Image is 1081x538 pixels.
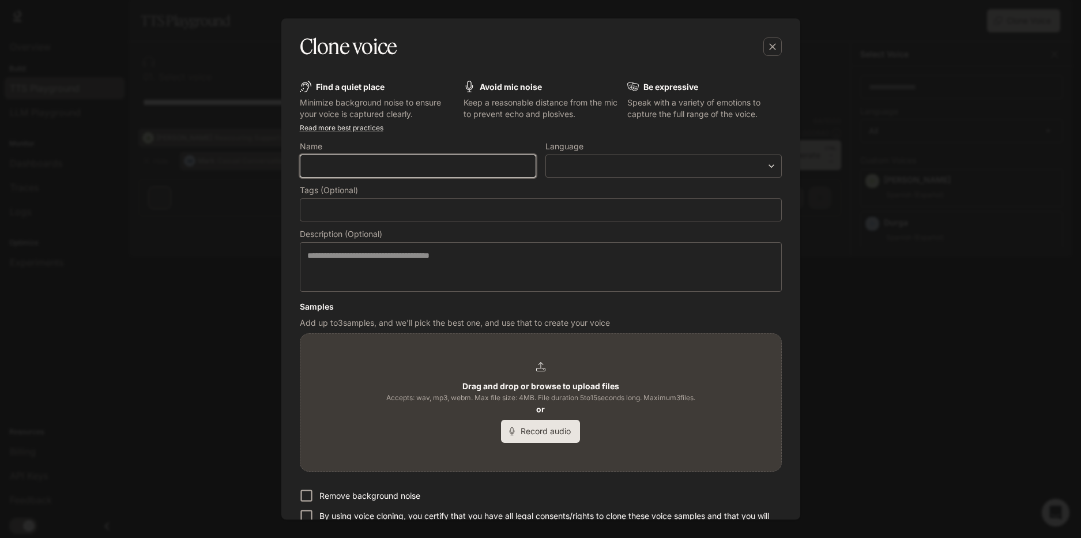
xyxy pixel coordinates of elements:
[300,301,782,313] h6: Samples
[300,142,322,151] p: Name
[501,420,580,443] button: Record audio
[536,404,545,414] b: or
[480,82,542,92] b: Avoid mic noise
[627,97,782,120] p: Speak with a variety of emotions to capture the full range of the voice.
[300,123,383,132] a: Read more best practices
[300,317,782,329] p: Add up to 3 samples, and we'll pick the best one, and use that to create your voice
[386,392,695,404] span: Accepts: wav, mp3, webm. Max file size: 4MB. File duration 5 to 15 seconds long. Maximum 3 files.
[300,32,397,61] h5: Clone voice
[546,160,781,172] div: ​
[319,490,420,502] p: Remove background noise
[464,97,618,120] p: Keep a reasonable distance from the mic to prevent echo and plosives.
[300,230,382,238] p: Description (Optional)
[316,82,385,92] b: Find a quiet place
[462,381,619,391] b: Drag and drop or browse to upload files
[545,142,583,151] p: Language
[300,97,454,120] p: Minimize background noise to ensure your voice is captured clearly.
[300,186,358,194] p: Tags (Optional)
[643,82,698,92] b: Be expressive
